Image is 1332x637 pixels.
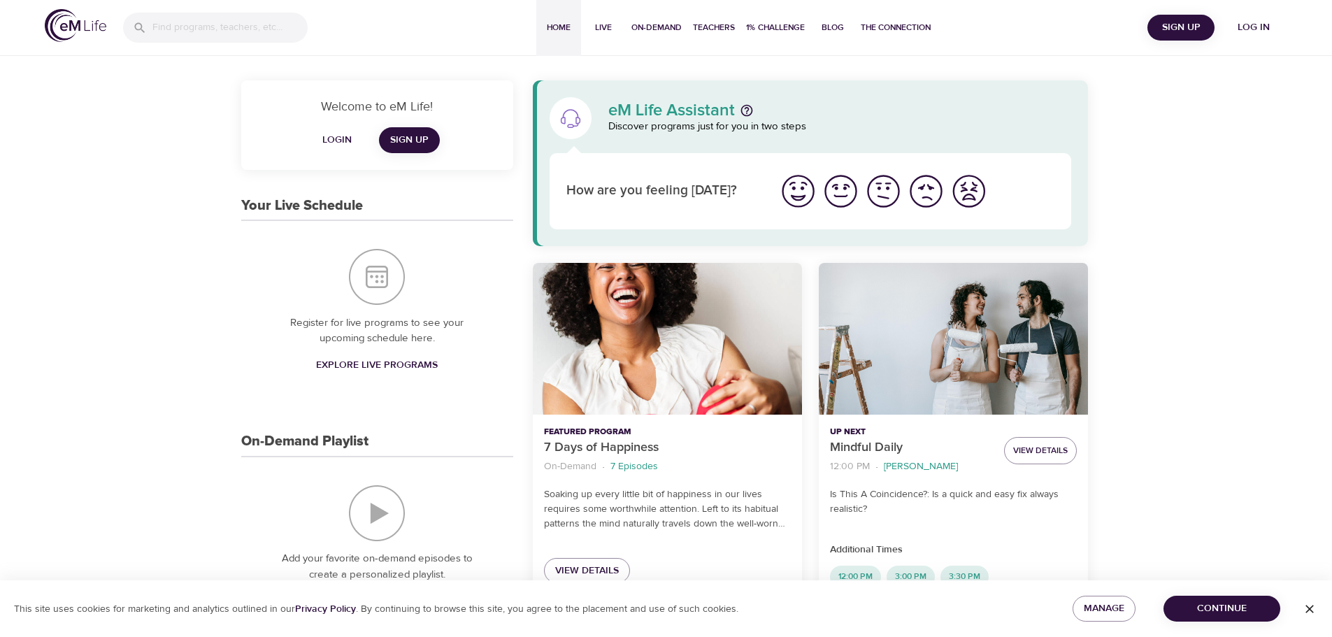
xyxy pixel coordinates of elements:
img: worst [950,172,988,210]
p: Additional Times [830,543,1077,557]
span: The Connection [861,20,931,35]
button: I'm feeling great [777,170,819,213]
img: On-Demand Playlist [349,485,405,541]
span: Log in [1226,19,1282,36]
button: I'm feeling bad [905,170,947,213]
nav: breadcrumb [544,457,791,476]
p: Mindful Daily [830,438,993,457]
p: [PERSON_NAME] [884,459,958,474]
span: Live [587,20,620,35]
p: Is This A Coincidence?: Is a quick and easy fix always realistic? [830,487,1077,517]
img: great [779,172,817,210]
img: bad [907,172,945,210]
p: Featured Program [544,426,791,438]
p: Soaking up every little bit of happiness in our lives requires some worthwhile attention. Left to... [544,487,791,531]
p: Welcome to eM Life! [258,97,496,116]
button: 7 Days of Happiness [533,263,802,415]
button: Log in [1220,15,1287,41]
span: Teachers [693,20,735,35]
p: 12:00 PM [830,459,870,474]
span: View Details [1013,443,1068,458]
span: 3:30 PM [940,571,989,582]
span: Login [320,131,354,149]
li: · [602,457,605,476]
p: On-Demand [544,459,596,474]
button: I'm feeling good [819,170,862,213]
button: Sign Up [1147,15,1215,41]
p: Register for live programs to see your upcoming schedule here. [269,315,485,347]
img: ok [864,172,903,210]
img: eM Life Assistant [559,107,582,129]
button: Manage [1073,596,1136,622]
button: View Details [1004,437,1077,464]
img: Your Live Schedule [349,249,405,305]
h3: Your Live Schedule [241,198,363,214]
span: Sign Up [390,131,429,149]
p: How are you feeling [DATE]? [566,181,760,201]
a: View Details [544,558,630,584]
p: 7 Episodes [610,459,658,474]
span: Continue [1175,600,1269,617]
span: 1% Challenge [746,20,805,35]
p: Up Next [830,426,993,438]
li: · [875,457,878,476]
a: Privacy Policy [295,603,356,615]
span: 3:00 PM [887,571,935,582]
img: logo [45,9,106,42]
p: 7 Days of Happiness [544,438,791,457]
p: eM Life Assistant [608,102,735,119]
div: 12:00 PM [830,566,881,588]
input: Find programs, teachers, etc... [152,13,308,43]
span: View Details [555,562,619,580]
span: Explore Live Programs [316,357,438,374]
span: On-Demand [631,20,682,35]
span: Blog [816,20,850,35]
span: Manage [1084,600,1124,617]
button: I'm feeling worst [947,170,990,213]
button: Login [315,127,359,153]
a: Explore Live Programs [310,352,443,378]
span: Home [542,20,575,35]
span: 12:00 PM [830,571,881,582]
p: Discover programs just for you in two steps [608,119,1072,135]
div: 3:00 PM [887,566,935,588]
nav: breadcrumb [830,457,993,476]
img: good [822,172,860,210]
button: Continue [1163,596,1280,622]
h3: On-Demand Playlist [241,434,368,450]
button: Mindful Daily [819,263,1088,415]
a: Sign Up [379,127,440,153]
p: Add your favorite on-demand episodes to create a personalized playlist. [269,551,485,582]
div: 3:30 PM [940,566,989,588]
span: Sign Up [1153,19,1209,36]
button: I'm feeling ok [862,170,905,213]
